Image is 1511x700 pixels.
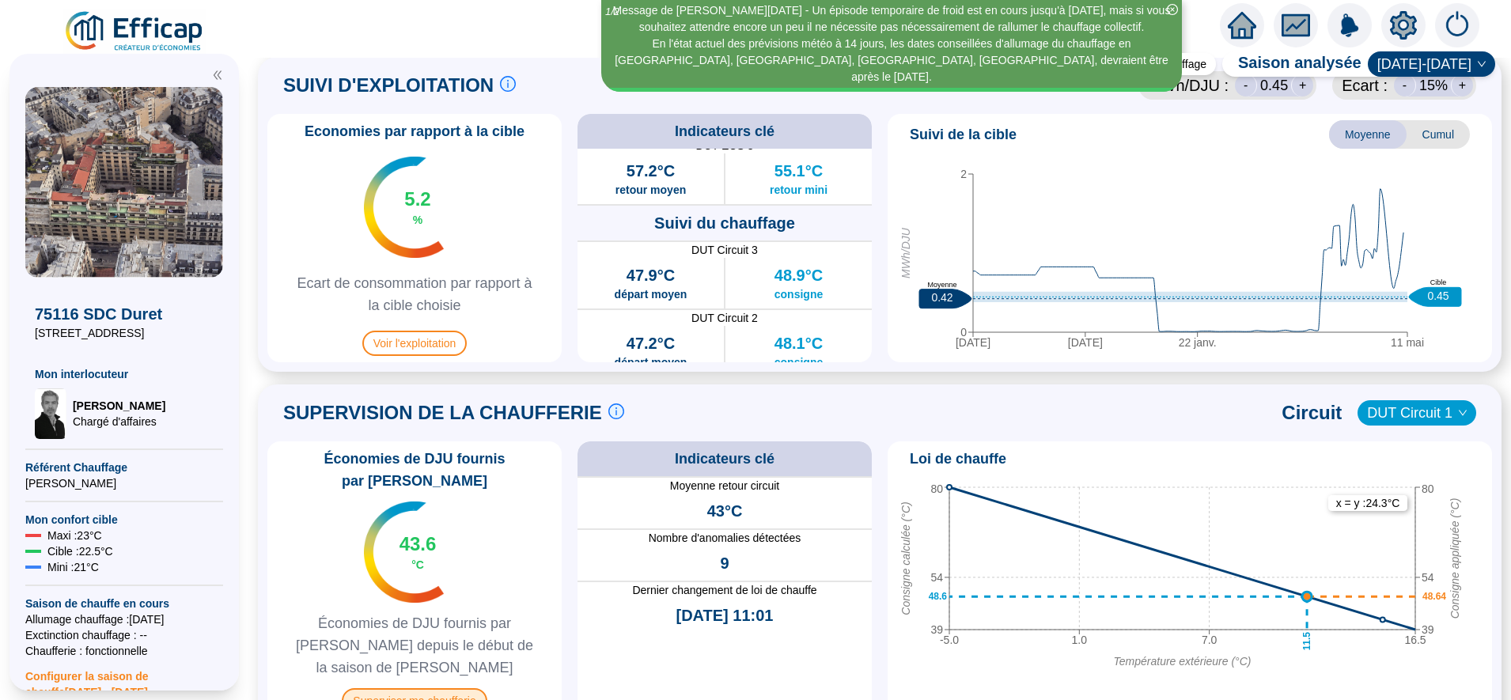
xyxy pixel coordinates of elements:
[774,264,823,286] span: 48.9°C
[25,643,223,659] span: Chaufferie : fonctionnelle
[910,123,1017,146] span: Suivi de la cible
[615,354,687,370] span: départ moyen
[770,182,827,198] span: retour mini
[47,559,99,575] span: Mini : 21 °C
[1430,278,1447,286] text: Cible
[1336,497,1400,509] text: x = y : 24.3 °C
[1435,3,1479,47] img: alerts
[960,168,967,180] tspan: 2
[627,264,675,286] span: 47.9°C
[1449,498,1461,619] tspan: Consigne appliquée (°C)
[1422,591,1446,602] text: 48.64
[1282,11,1310,40] span: fund
[35,366,214,382] span: Mon interlocuteur
[35,388,66,439] img: Chargé d'affaires
[1404,634,1426,646] tspan: 16.5
[25,659,223,700] span: Configurer la saison de chauffe [DATE] - [DATE]
[774,332,823,354] span: 48.1°C
[47,543,113,559] span: Cible : 22.5 °C
[774,160,823,182] span: 55.1°C
[1451,74,1473,96] div: +
[720,552,729,574] span: 9
[25,512,223,528] span: Mon confort cible
[1068,336,1103,349] tspan: [DATE]
[364,501,444,603] img: indicateur températures
[774,354,823,370] span: consigne
[295,120,534,142] span: Economies par rapport à la cible
[615,286,687,302] span: départ moyen
[578,478,872,494] span: Moyenne retour circuit
[927,280,956,288] text: Moyenne
[675,448,774,470] span: Indicateurs clé
[940,634,959,646] tspan: -5.0
[910,448,1006,470] span: Loi de chauffe
[212,70,223,81] span: double-left
[400,532,437,557] span: 43.6
[362,331,468,356] span: Voir l'exploitation
[1202,634,1218,646] tspan: 7.0
[35,303,214,325] span: 75116 SDC Duret
[578,530,872,546] span: Nombre d'anomalies détectées
[1072,634,1088,646] tspan: 1.0
[73,414,165,429] span: Chargé d'affaires
[1228,11,1256,40] span: home
[654,212,795,234] span: Suivi du chauffage
[1422,482,1434,495] tspan: 80
[1291,74,1313,96] div: +
[960,326,967,339] tspan: 0
[627,160,675,182] span: 57.2°C
[1327,3,1372,47] img: alerts
[1407,120,1470,149] span: Cumul
[1235,74,1257,96] div: -
[1422,623,1434,636] tspan: 39
[1179,336,1217,349] tspan: 22 janv.
[25,611,223,627] span: Allumage chauffage : [DATE]
[413,212,422,228] span: %
[627,332,675,354] span: 47.2°C
[404,187,430,212] span: 5.2
[1458,408,1467,418] span: down
[774,286,823,302] span: consigne
[1367,401,1467,425] span: DUT Circuit 1
[1422,571,1434,584] tspan: 54
[1282,400,1342,426] span: Circuit
[675,120,774,142] span: Indicateurs clé
[899,501,912,615] tspan: Consigne calculée (°C)
[411,557,424,573] span: °C
[25,596,223,611] span: Saison de chauffe en cours
[63,9,206,54] img: efficap energie logo
[707,500,743,522] span: 43°C
[274,272,555,316] span: Ecart de consommation par rapport à la cible choisie
[274,448,555,492] span: Économies de DJU fournis par [PERSON_NAME]
[929,591,948,602] text: 48.6
[1427,289,1449,302] text: 0.45
[25,460,223,475] span: Référent Chauffage
[931,291,952,304] text: 0.42
[1260,74,1288,96] span: 0.45
[1394,74,1416,96] div: -
[274,612,555,679] span: Économies de DJU fournis par [PERSON_NAME] depuis le début de la saison de [PERSON_NAME]
[676,604,774,626] span: [DATE] 11:01
[1301,631,1312,650] text: 11.5
[1222,51,1361,77] span: Saison analysée
[283,73,494,98] span: SUIVI D'EXPLOITATION
[956,336,990,349] tspan: [DATE]
[47,528,102,543] span: Maxi : 23 °C
[608,403,624,419] span: info-circle
[73,398,165,414] span: [PERSON_NAME]
[930,571,943,584] tspan: 54
[25,475,223,491] span: [PERSON_NAME]
[604,2,1180,36] div: Message de [PERSON_NAME][DATE] - Un épisode temporaire de froid est en cours jusqu'à [DATE], mais...
[364,157,444,258] img: indicateur températures
[1329,120,1407,149] span: Moyenne
[1148,74,1229,96] span: MWh /DJU :
[1477,59,1486,69] span: down
[35,325,214,341] span: [STREET_ADDRESS]
[25,627,223,643] span: Exctinction chauffage : --
[578,310,872,326] span: DUT Circuit 2
[1342,74,1388,96] span: Ecart :
[615,182,686,198] span: retour moyen
[1389,11,1418,40] span: setting
[1377,52,1486,76] span: 2024-2025
[1167,4,1178,15] span: close-circle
